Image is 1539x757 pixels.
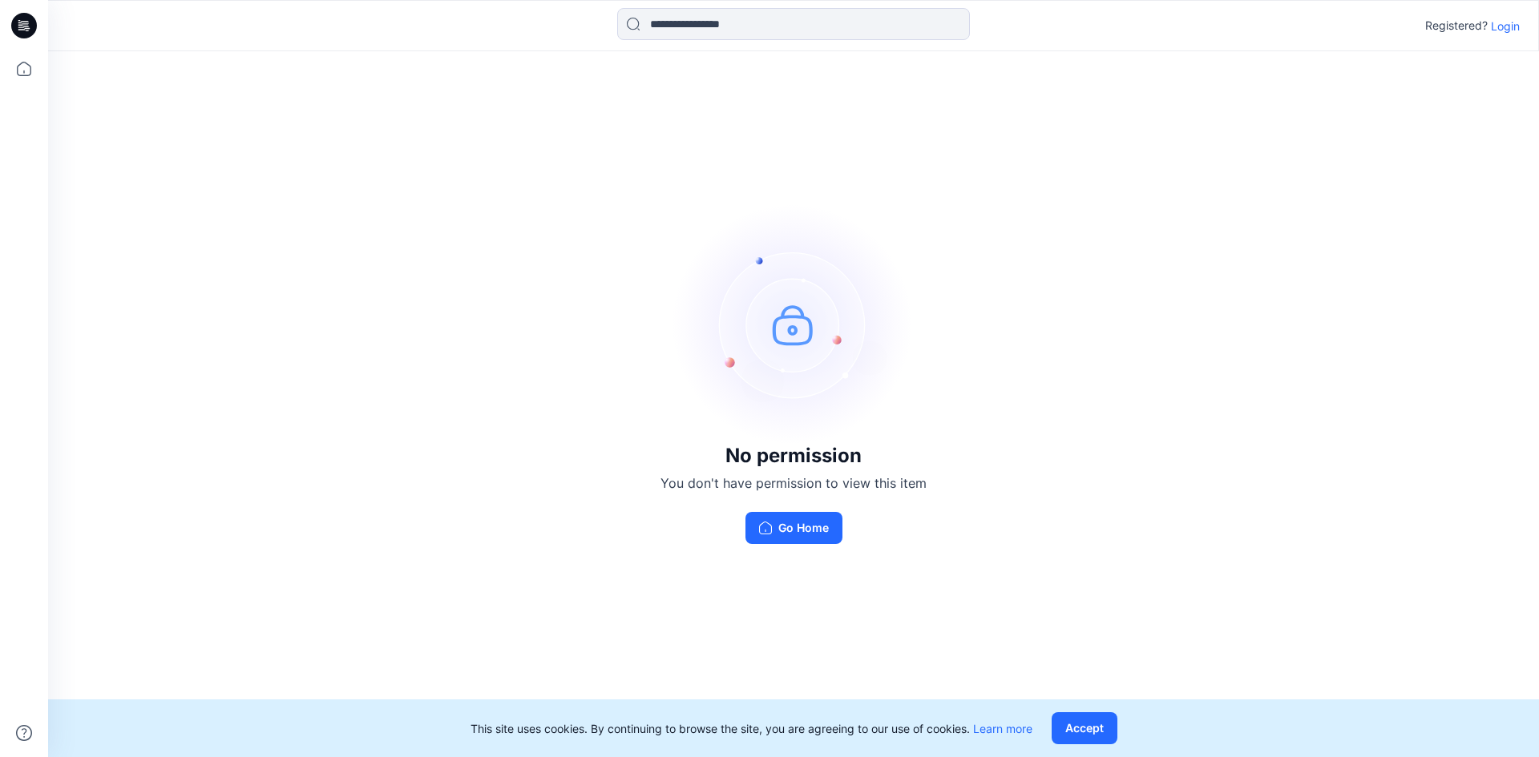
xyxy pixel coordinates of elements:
img: no-perm.svg [673,204,914,445]
p: This site uses cookies. By continuing to browse the site, you are agreeing to our use of cookies. [471,720,1032,737]
button: Accept [1052,712,1117,744]
p: Login [1491,18,1520,34]
p: You don't have permission to view this item [660,473,927,493]
a: Learn more [973,722,1032,735]
button: Go Home [745,512,842,544]
p: Registered? [1425,16,1488,35]
h3: No permission [660,445,927,467]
